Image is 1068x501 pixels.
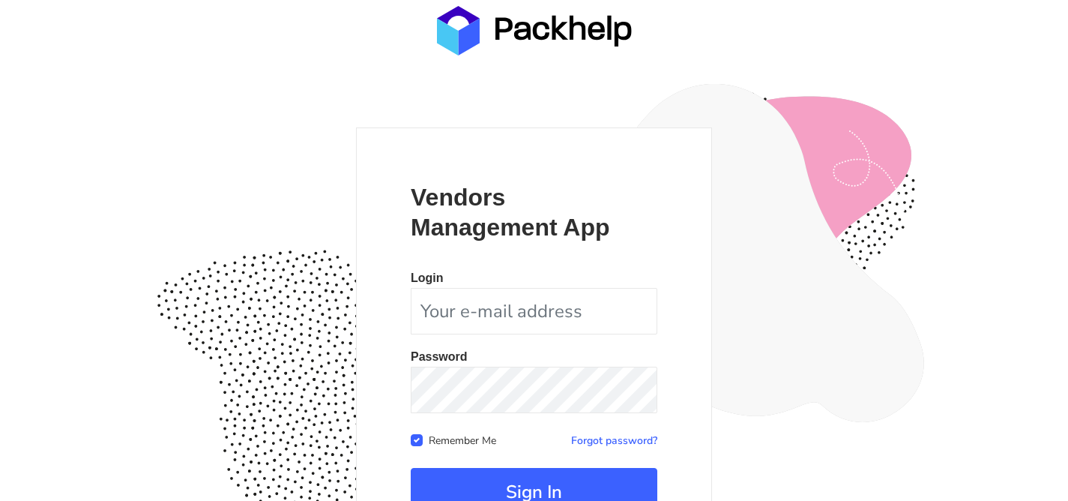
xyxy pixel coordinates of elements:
[429,431,496,448] label: Remember Me
[411,272,657,284] p: Login
[411,288,657,334] input: Your e-mail address
[411,351,657,363] p: Password
[411,182,657,242] p: Vendors Management App
[571,433,657,448] a: Forgot password?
